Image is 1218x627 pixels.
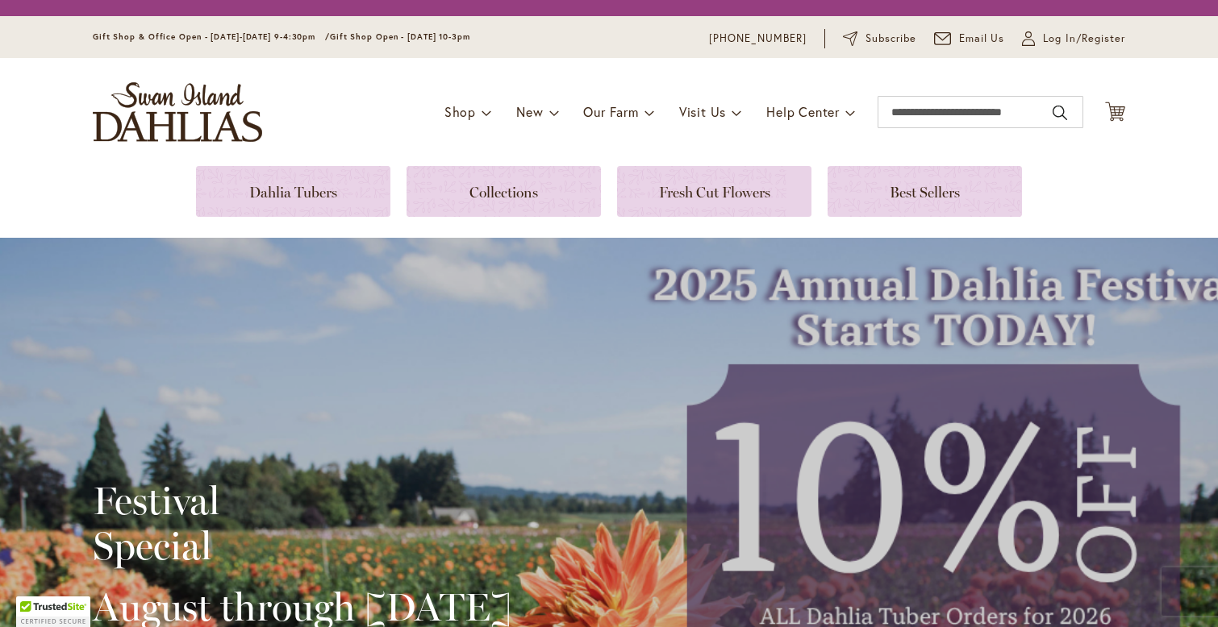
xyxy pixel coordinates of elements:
button: Search [1053,100,1067,126]
span: Gift Shop Open - [DATE] 10-3pm [330,31,470,42]
h2: Festival Special [93,478,511,568]
a: Log In/Register [1022,31,1125,47]
span: Help Center [766,103,840,120]
span: Shop [444,103,476,120]
a: Subscribe [843,31,916,47]
span: Email Us [959,31,1005,47]
a: [PHONE_NUMBER] [709,31,807,47]
span: Subscribe [866,31,916,47]
span: Visit Us [679,103,726,120]
span: Our Farm [583,103,638,120]
span: Log In/Register [1043,31,1125,47]
a: store logo [93,82,262,142]
span: Gift Shop & Office Open - [DATE]-[DATE] 9-4:30pm / [93,31,330,42]
div: TrustedSite Certified [16,596,90,627]
span: New [516,103,543,120]
a: Email Us [934,31,1005,47]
